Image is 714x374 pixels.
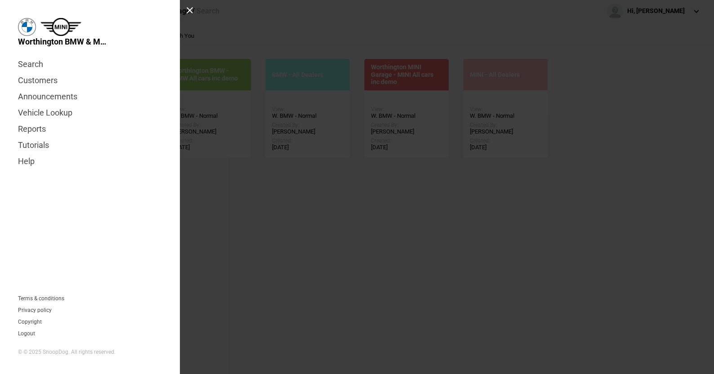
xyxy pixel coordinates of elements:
[18,331,35,336] button: Logout
[18,56,162,72] a: Search
[18,89,162,105] a: Announcements
[18,121,162,137] a: Reports
[18,348,162,356] div: © © 2025 SnoopDog. All rights reserved.
[18,153,162,169] a: Help
[18,319,42,325] a: Copyright
[40,18,81,36] img: mini.png
[18,18,36,36] img: bmw.png
[18,296,64,301] a: Terms & conditions
[18,72,162,89] a: Customers
[18,307,52,313] a: Privacy policy
[18,137,162,153] a: Tutorials
[18,36,108,47] span: Worthington BMW & MINI Garage
[18,105,162,121] a: Vehicle Lookup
